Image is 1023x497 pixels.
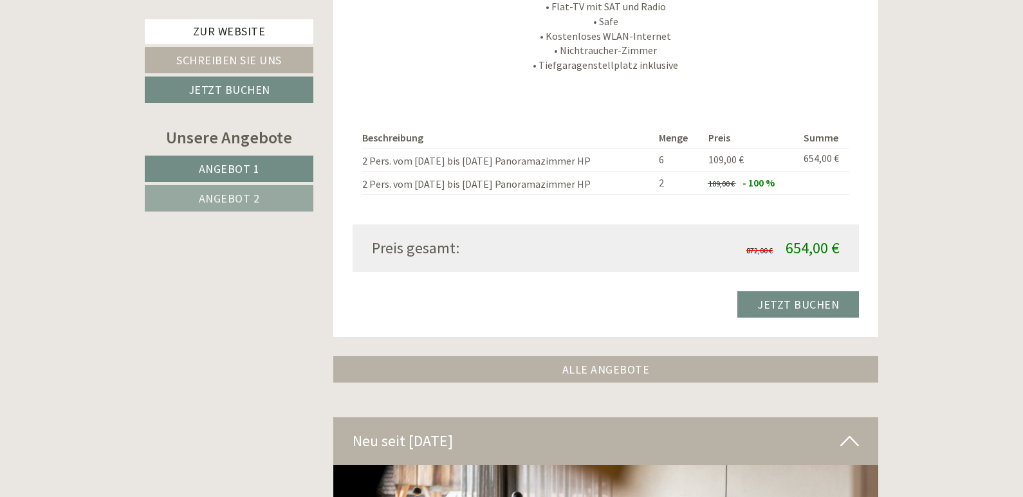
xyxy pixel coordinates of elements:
[362,171,654,194] td: 2 Pers. vom [DATE] bis [DATE] Panoramazimmer HP
[10,35,205,74] div: Guten Tag, wie können wir Ihnen helfen?
[145,125,313,149] div: Unsere Angebote
[145,19,313,44] a: Zur Website
[746,246,773,255] span: 872,00 €
[798,148,849,171] td: 654,00 €
[742,176,775,189] span: - 100 %
[654,148,703,171] td: 6
[145,77,313,103] a: Jetzt buchen
[362,128,654,148] th: Beschreibung
[145,47,313,73] a: Schreiben Sie uns
[654,171,703,194] td: 2
[362,237,606,259] div: Preis gesamt:
[654,128,703,148] th: Menge
[786,238,840,258] span: 654,00 €
[424,335,507,361] button: Senden
[333,356,879,383] a: ALLE ANGEBOTE
[362,148,654,171] td: 2 Pers. vom [DATE] bis [DATE] Panoramazimmer HP
[798,128,849,148] th: Summe
[737,291,859,318] a: Jetzt buchen
[703,128,799,148] th: Preis
[230,10,277,32] div: [DATE]
[199,191,260,206] span: Angebot 2
[333,417,879,465] div: Neu seit [DATE]
[199,161,260,176] span: Angebot 1
[19,62,198,71] small: 15:55
[708,179,735,188] span: 109,00 €
[19,37,198,48] div: Inso Sonnenheim
[708,153,744,166] span: 109,00 €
